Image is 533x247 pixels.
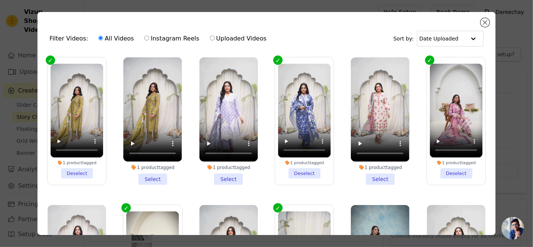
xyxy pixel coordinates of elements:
button: Close modal [481,18,490,27]
div: 1 product tagged [351,165,409,171]
div: Filter Videos: [49,30,271,47]
div: 1 product tagged [430,160,483,165]
label: Instagram Reels [144,34,199,43]
div: Open chat [502,217,524,240]
div: Sort by: [394,31,484,46]
div: 1 product tagged [51,160,103,165]
label: All Videos [98,34,134,43]
div: 1 product tagged [123,165,182,171]
div: 1 product tagged [278,160,331,165]
div: 1 product tagged [199,165,258,171]
label: Uploaded Videos [210,34,267,43]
